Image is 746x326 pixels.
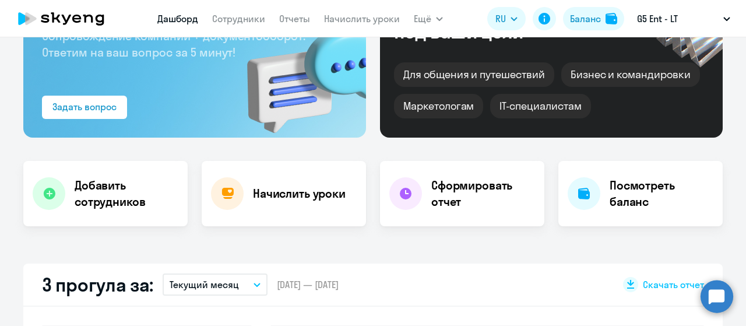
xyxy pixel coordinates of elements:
[563,7,624,30] button: Балансbalance
[431,177,535,210] h4: Сформировать отчет
[42,273,153,296] h2: 3 прогула за:
[414,7,443,30] button: Ещё
[157,13,198,24] a: Дашборд
[490,94,590,118] div: IT-специалистам
[561,62,700,87] div: Бизнес и командировки
[52,100,117,114] div: Задать вопрос
[637,12,678,26] p: G5 Ent - LT
[610,177,713,210] h4: Посмотреть баланс
[42,96,127,119] button: Задать вопрос
[394,62,554,87] div: Для общения и путешествий
[495,12,506,26] span: RU
[606,13,617,24] img: balance
[570,12,601,26] div: Баланс
[414,12,431,26] span: Ещё
[253,185,346,202] h4: Начислить уроки
[394,2,593,41] div: Курсы английского под ваши цели
[212,13,265,24] a: Сотрудники
[394,94,483,118] div: Маркетологам
[230,6,366,138] img: bg-img
[324,13,400,24] a: Начислить уроки
[75,177,178,210] h4: Добавить сотрудников
[163,274,268,296] button: Текущий месяц
[631,5,736,33] button: G5 Ent - LT
[277,278,339,291] span: [DATE] — [DATE]
[170,278,239,292] p: Текущий месяц
[487,7,526,30] button: RU
[279,13,310,24] a: Отчеты
[643,278,704,291] span: Скачать отчет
